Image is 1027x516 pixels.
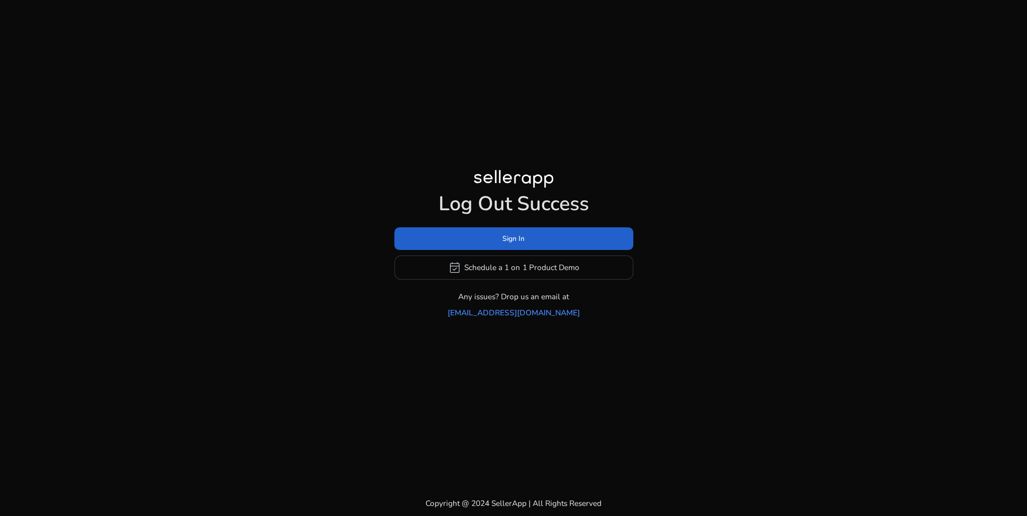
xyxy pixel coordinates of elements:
h1: Log Out Success [394,192,633,216]
button: Sign In [394,227,633,250]
button: event_availableSchedule a 1 on 1 Product Demo [394,255,633,280]
p: Any issues? Drop us an email at [458,291,569,302]
span: Sign In [502,233,525,244]
span: event_available [448,261,461,274]
a: [EMAIL_ADDRESS][DOMAIN_NAME] [448,307,580,318]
